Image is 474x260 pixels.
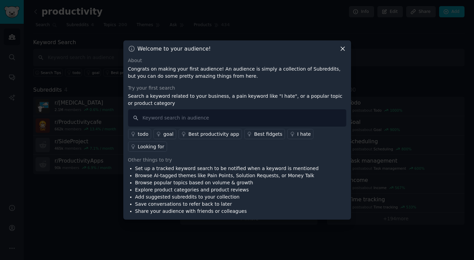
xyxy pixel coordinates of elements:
div: goal [163,131,173,138]
div: Try your first search [128,85,346,92]
a: todo [128,129,151,139]
li: Share your audience with friends or colleagues [135,208,319,215]
li: Add suggested subreddits to your collection [135,193,319,201]
p: Search a keyword related to your business, a pain keyword like "I hate", or a popular topic or pr... [128,93,346,107]
li: Browse AI-tagged themes like Pain Points, Solution Requests, or Money Talk [135,172,319,179]
div: I hate [297,131,311,138]
li: Explore product categories and product reviews [135,186,319,193]
a: Looking for [128,142,167,152]
li: Browse popular topics based on volume & growth [135,179,319,186]
a: I hate [287,129,313,139]
div: Looking for [138,143,164,150]
h3: Welcome to your audience! [138,45,211,52]
a: goal [153,129,176,139]
a: Best fidgets [244,129,285,139]
input: Keyword search in audience [128,109,346,127]
div: Best fidgets [254,131,282,138]
li: Set up a tracked keyword search to be notified when a keyword is mentioned [135,165,319,172]
div: Other things to try [128,156,346,164]
div: Best productivity app [188,131,239,138]
div: todo [138,131,149,138]
p: Congrats on making your first audience! An audience is simply a collection of Subreddits, but you... [128,66,346,80]
li: Save conversations to refer back to later [135,201,319,208]
a: Best productivity app [179,129,242,139]
div: About [128,57,346,64]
